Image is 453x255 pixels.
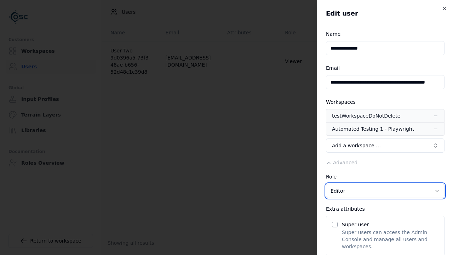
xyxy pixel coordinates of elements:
[332,142,381,149] span: Add a workspace …
[326,99,356,105] label: Workspaces
[326,8,445,18] h2: Edit user
[332,125,414,132] div: Automated Testing 1 - Playwright
[332,112,400,119] div: testWorkspaceDoNotDelete
[326,159,357,166] button: Advanced
[326,65,340,71] label: Email
[326,31,340,37] label: Name
[326,206,445,211] div: Extra attributes
[342,229,438,250] p: Super users can access the Admin Console and manage all users and workspaces.
[333,160,357,165] span: Advanced
[326,174,337,180] label: Role
[342,222,369,227] label: Super user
